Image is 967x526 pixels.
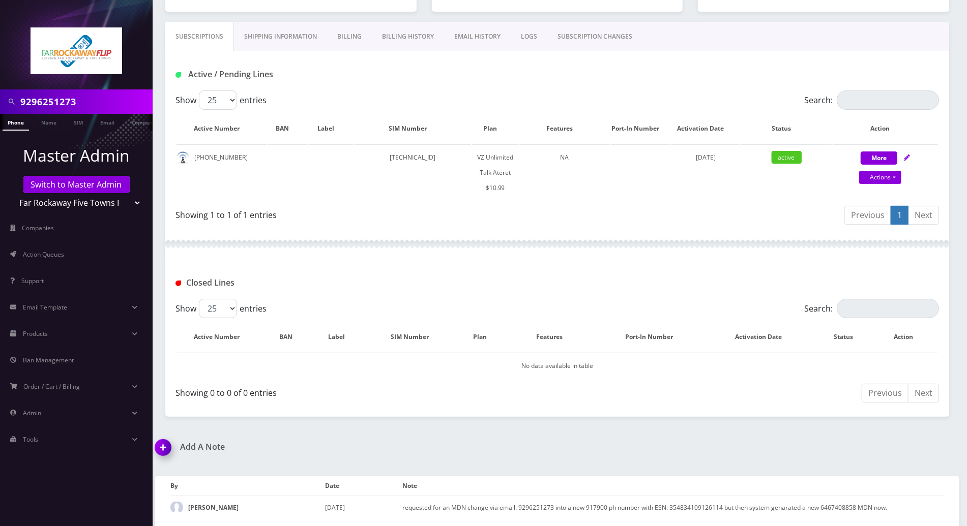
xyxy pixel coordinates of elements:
[709,322,818,352] th: Activation Date: activate to sort column ascending
[696,153,716,162] span: [DATE]
[879,322,938,352] th: Action : activate to sort column ascending
[369,322,461,352] th: SIM Number: activate to sort column ascending
[20,92,150,111] input: Search in Company
[472,144,518,201] td: VZ Unlimited Talk Ateret $10.99
[741,114,831,143] th: Status: activate to sort column ascending
[804,90,939,110] label: Search:
[519,144,609,201] td: NA
[24,382,80,391] span: Order / Cart / Billing
[511,22,547,51] a: LOGS
[23,356,74,364] span: Ban Management
[31,27,122,74] img: Far Rockaway Five Towns Flip
[472,114,518,143] th: Plan: activate to sort column ascending
[188,503,239,512] strong: [PERSON_NAME]
[804,299,939,318] label: Search:
[95,114,120,130] a: Email
[844,206,891,225] a: Previous
[837,90,939,110] input: Search:
[175,281,181,286] img: Closed Lines
[3,114,29,131] a: Phone
[21,276,44,285] span: Support
[177,114,267,143] th: Active Number: activate to sort column ascending
[547,22,642,51] a: SUBSCRIPTION CHANGES
[175,278,420,288] h1: Closed Lines
[127,114,161,130] a: Company
[510,322,600,352] th: Features: activate to sort column ascending
[175,90,267,110] label: Show entries
[891,206,909,225] a: 1
[175,70,420,79] h1: Active / Pending Lines
[177,151,189,164] img: default.png
[177,322,267,352] th: Active Number: activate to sort column descending
[355,114,471,143] th: SIM Number: activate to sort column ascending
[177,353,938,379] td: No data available in table
[859,171,901,184] a: Actions
[355,144,471,201] td: [TECHNICAL_ID]
[309,114,354,143] th: Label: activate to sort column ascending
[519,114,609,143] th: Features: activate to sort column ascending
[325,496,402,519] td: [DATE]
[908,206,939,225] a: Next
[908,384,939,403] a: Next
[199,299,237,318] select: Showentries
[23,329,48,338] span: Products
[833,114,938,143] th: Action: activate to sort column ascending
[23,250,64,259] span: Action Queues
[444,22,511,51] a: EMAIL HISTORY
[819,322,878,352] th: Status: activate to sort column ascending
[837,299,939,318] input: Search:
[268,114,307,143] th: BAN: activate to sort column ascending
[23,303,67,312] span: Email Template
[175,299,267,318] label: Show entries
[461,322,509,352] th: Plan: activate to sort column ascending
[23,176,130,193] a: Switch to Master Admin
[862,384,909,403] a: Previous
[23,409,41,417] span: Admin
[315,322,368,352] th: Label: activate to sort column ascending
[199,90,237,110] select: Showentries
[22,224,54,232] span: Companies
[170,476,325,496] th: By
[372,22,444,51] a: Billing History
[327,22,372,51] a: Billing
[611,114,670,143] th: Port-In Number: activate to sort column ascending
[175,383,550,399] div: Showing 0 to 0 of 0 entries
[402,496,944,519] td: requested for an MDN change via email: 9296251273 into a new 917900 ph number with ESN: 354834109...
[402,476,944,496] th: Note
[36,114,62,130] a: Name
[175,72,181,78] img: Active / Pending Lines
[165,22,234,51] a: Subscriptions
[772,151,802,164] span: active
[23,435,38,444] span: Tools
[268,322,314,352] th: BAN: activate to sort column ascending
[325,476,402,496] th: Date
[601,322,708,352] th: Port-In Number: activate to sort column ascending
[861,151,897,165] button: More
[234,22,327,51] a: Shipping Information
[671,114,740,143] th: Activation Date: activate to sort column ascending
[69,114,88,130] a: SIM
[155,442,550,452] a: Add A Note
[177,144,267,201] td: [PHONE_NUMBER]
[175,205,550,221] div: Showing 1 to 1 of 1 entries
